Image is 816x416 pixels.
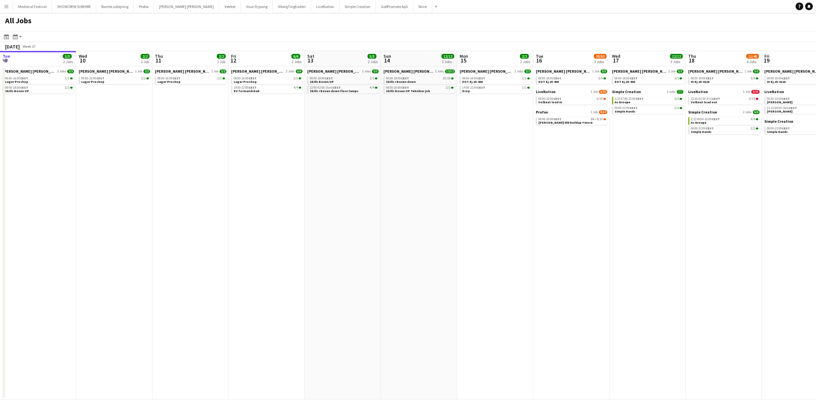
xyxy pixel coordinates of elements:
[591,110,598,114] span: 1 Job
[677,69,683,73] span: 5/5
[234,89,259,93] span: EU formandskab
[141,59,149,64] div: 1 Job
[442,59,454,64] div: 2 Jobs
[538,118,561,121] span: 08:00-20:00
[143,69,150,73] span: 2/2
[767,80,785,84] span: HI Ej.25-0128
[535,57,543,64] span: 16
[553,97,561,101] span: CEST
[668,69,675,73] span: 1 Job
[376,0,413,13] button: GolfPromote ApS
[310,89,358,93] span: Skills I Boxen down floor lamps
[749,97,755,100] span: 0/35
[413,0,432,13] button: Skive
[691,130,711,134] span: Simple Hands
[767,77,790,80] span: 08:00-18:00
[538,117,606,124] a: 08:00-20:00CEST1A•9/10[PERSON_NAME] 555 buildup +more
[310,85,377,93] a: 22:00-02:00 (Sun)CEST4/4Skills I Boxen down floor lamps
[598,77,603,80] span: 5/5
[756,118,758,120] span: 4/4
[767,130,788,134] span: Simple Hands
[538,100,562,104] span: Volbeat load in
[764,119,793,124] span: Simple Creation
[767,109,792,113] span: Simon Talbot
[619,97,620,101] span: |
[782,97,790,101] span: CEST
[78,57,87,64] span: 10
[691,80,709,84] span: HI Ej.25-0128
[172,76,180,80] span: CEST
[615,77,637,80] span: 08:00-18:00
[756,98,758,100] span: 0/35
[217,77,222,80] span: 2/2
[520,54,529,59] span: 2/2
[751,77,755,80] span: 5/5
[65,77,69,80] span: 1/1
[299,87,301,89] span: 4/4
[222,77,225,79] span: 2/2
[211,69,218,73] span: 1 Job
[680,107,682,109] span: 2/2
[372,69,379,73] span: 5/5
[291,54,300,59] span: 6/6
[688,69,743,74] span: Danny Black Luna
[20,85,28,90] span: CEST
[688,89,760,110] div: LiveNation1 Job0/3522:30-02:30 (Fri)CEST0/35Volbeat load out
[667,90,675,94] span: 2 Jobs
[3,69,74,74] a: [PERSON_NAME] [PERSON_NAME]2 Jobs3/3
[691,120,706,125] span: Av Groupe
[536,110,607,126] div: Profox1 Job9/1008:00-20:00CEST1A•9/10[PERSON_NAME] 555 buildup +more
[63,54,72,59] span: 3/3
[307,69,379,74] a: [PERSON_NAME] [PERSON_NAME]2 Jobs5/5
[691,126,758,134] a: 08:00-22:00CEST2/2Simple Hands
[538,118,606,121] div: •
[134,0,154,13] button: Profox
[249,76,257,80] span: CEST
[615,100,630,104] span: Av Groupe
[299,77,301,79] span: 2/2
[20,76,28,80] span: CEST
[691,117,758,124] a: 2/2|08:00-16:00CEST4/4Av Groupe
[538,80,559,84] span: EOT Ej.25-400
[764,89,784,94] span: LiveNation
[368,54,376,59] span: 5/5
[462,80,483,84] span: EOT Ej.25-400
[767,100,792,104] span: Simon Talbot
[553,76,561,80] span: CEST
[674,77,679,80] span: 5/5
[615,97,620,100] span: 1/2
[621,97,644,100] span: 07:00-22:00
[695,117,696,121] span: |
[386,77,409,80] span: 08:00-18:00
[79,69,134,74] span: Danny Black Luna
[691,100,717,104] span: Volbeat load out
[231,69,302,74] a: [PERSON_NAME] [PERSON_NAME]2 Jobs6/6
[63,59,73,64] div: 2 Jobs
[691,127,714,130] span: 08:00-22:00
[591,90,598,94] span: 1 Job
[536,110,548,114] span: Profox
[375,77,377,79] span: 1/1
[688,69,760,89] div: [PERSON_NAME] [PERSON_NAME]1 Job5/508:00-18:00CEST5/5HI Ej.25-0128
[706,76,714,80] span: CEST
[401,76,409,80] span: CEST
[691,76,758,84] a: 08:00-18:00CEST5/5HI Ej.25-0128
[310,86,341,89] span: 22:00-02:00 (Sun)
[524,69,531,73] span: 2/2
[767,127,790,130] span: 08:00-22:00
[782,126,790,130] span: CEST
[460,69,531,95] div: [PERSON_NAME] [PERSON_NAME]2 Jobs2/208:00-18:00CEST1/1EOT Ej.25-40014:00-22:00CEST1/1Drop
[96,0,134,13] button: Bambi udlejning
[612,89,683,115] div: Simple Creation2 Jobs7/71/2|07:00-22:00CEST5/5Av Groupe09:00-22:00CEST2/2Simple Hands
[688,110,717,114] span: Simple Creation
[307,53,314,59] span: Sat
[333,85,341,90] span: CEST
[712,97,720,101] span: CEST
[231,69,302,95] div: [PERSON_NAME] [PERSON_NAME]2 Jobs6/608:00-16:00CEST2/2Lager Proshop14:00-22:00CEST4/4EU formandskab
[592,69,599,73] span: 1 Job
[401,85,409,90] span: CEST
[591,118,594,121] span: 1A
[691,118,696,121] span: 2/2
[294,86,298,89] span: 4/4
[234,80,257,84] span: Lager Proshop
